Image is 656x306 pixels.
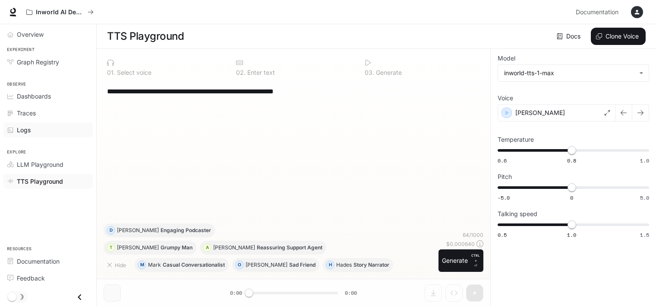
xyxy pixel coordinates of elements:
button: Close drawer [70,288,89,306]
span: Traces [17,108,36,118]
button: Hide [104,258,131,272]
button: D[PERSON_NAME]Engaging Podcaster [104,223,215,237]
span: Feedback [17,274,45,283]
a: LLM Playground [3,157,93,172]
p: Generate [374,70,402,76]
p: [PERSON_NAME] [515,108,565,117]
a: Documentation [572,3,625,21]
div: H [326,258,334,272]
a: TTS Playground [3,174,93,189]
p: [PERSON_NAME] [117,245,159,250]
p: 0 2 . [236,70,246,76]
h1: TTS Playground [107,28,184,45]
div: T [107,241,115,255]
button: HHadesStory Narrator [323,258,393,272]
a: Logs [3,122,93,137]
p: Pitch [498,174,512,180]
a: Docs [555,28,584,45]
span: Documentation [576,7,618,18]
a: Feedback [3,271,93,286]
p: Hades [336,262,352,268]
button: A[PERSON_NAME]Reassuring Support Agent [200,241,326,255]
button: MMarkCasual Conversationalist [135,258,229,272]
p: Voice [498,95,513,101]
button: GenerateCTRL +⏎ [438,249,483,272]
span: 0 [570,194,573,201]
p: 0 3 . [365,70,374,76]
a: Graph Registry [3,54,93,70]
span: Overview [17,30,44,39]
p: Story Narrator [353,262,389,268]
p: Temperature [498,137,534,143]
div: D [107,223,115,237]
p: Inworld AI Demos [36,9,84,16]
button: O[PERSON_NAME]Sad Friend [232,258,319,272]
p: CTRL + [471,253,480,263]
p: 0 1 . [107,70,115,76]
div: M [138,258,146,272]
p: [PERSON_NAME] [246,262,287,268]
p: Engaging Podcaster [161,228,211,233]
a: Overview [3,27,93,42]
button: Clone Voice [591,28,646,45]
span: TTS Playground [17,177,63,186]
span: Dark mode toggle [8,292,16,301]
div: inworld-tts-1-max [504,69,635,77]
div: O [236,258,243,272]
span: -5.0 [498,194,510,201]
p: Sad Friend [289,262,315,268]
a: Documentation [3,254,93,269]
span: 0.6 [498,157,507,164]
p: ⏎ [471,253,480,268]
span: 1.0 [567,231,576,239]
p: Talking speed [498,211,537,217]
span: 5.0 [640,194,649,201]
span: Dashboards [17,92,51,101]
button: All workspaces [22,3,98,21]
span: Documentation [17,257,60,266]
span: 1.5 [640,231,649,239]
span: Graph Registry [17,57,59,67]
p: [PERSON_NAME] [117,228,159,233]
a: Traces [3,105,93,121]
div: A [203,241,211,255]
p: Grumpy Man [161,245,192,250]
span: 0.5 [498,231,507,239]
span: 0.8 [567,157,576,164]
p: Mark [148,262,161,268]
span: LLM Playground [17,160,63,169]
p: 64 / 1000 [463,231,483,239]
p: [PERSON_NAME] [213,245,255,250]
p: Select voice [115,70,151,76]
p: Reassuring Support Agent [257,245,322,250]
button: T[PERSON_NAME]Grumpy Man [104,241,196,255]
p: Casual Conversationalist [163,262,225,268]
p: $ 0.000640 [446,240,475,248]
div: inworld-tts-1-max [498,65,649,81]
p: Enter text [246,70,275,76]
span: 1.0 [640,157,649,164]
a: Dashboards [3,89,93,104]
p: Model [498,55,515,61]
span: Logs [17,125,31,134]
